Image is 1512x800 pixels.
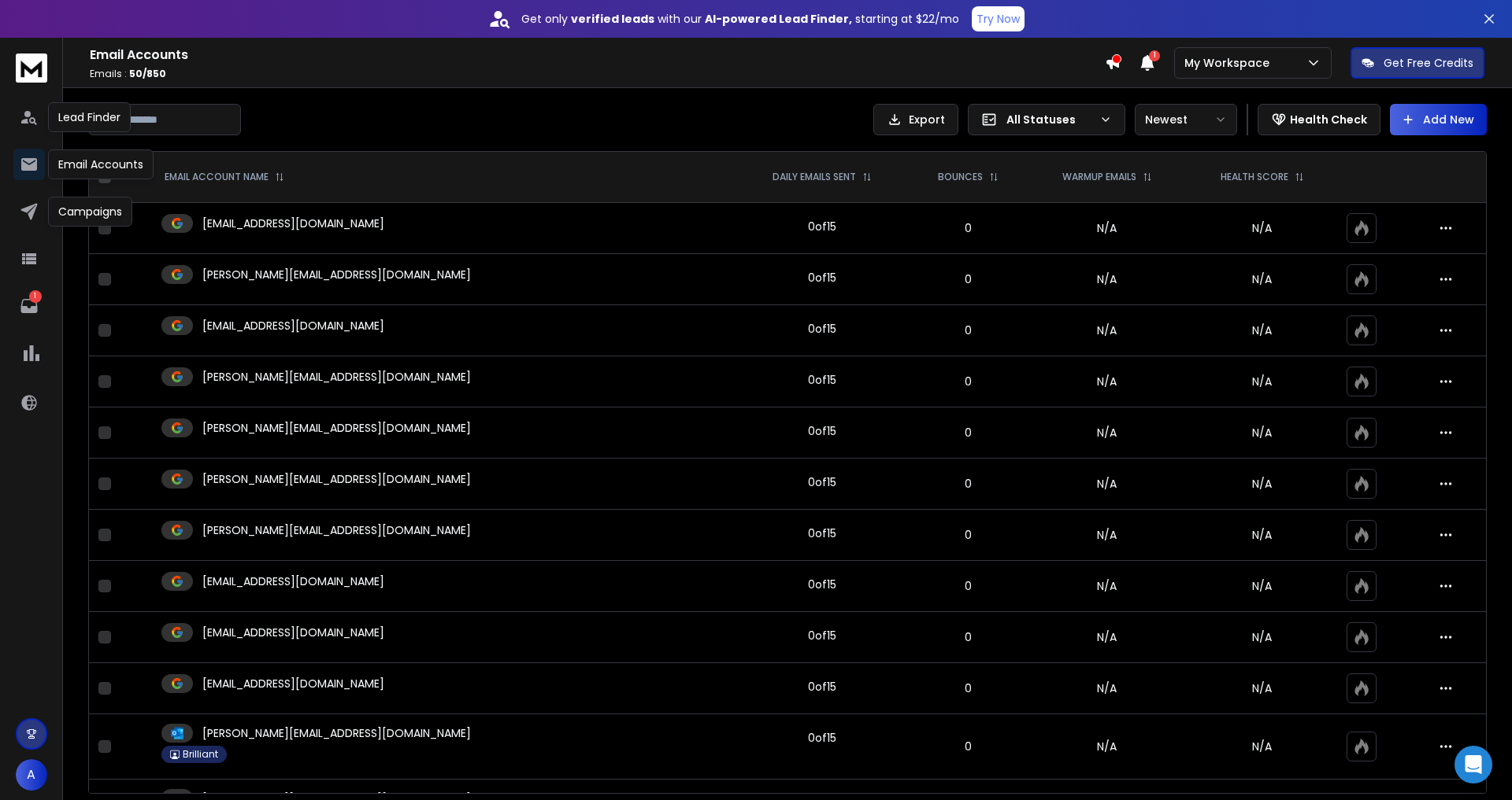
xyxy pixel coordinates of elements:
[1062,171,1136,183] p: WARMUP EMAILS
[1149,50,1160,61] span: 1
[48,149,154,179] div: Email Accounts
[202,369,471,385] p: [PERSON_NAME][EMAIL_ADDRESS][DOMAIN_NAME]
[202,573,384,589] p: [EMAIL_ADDRESS][DOMAIN_NAME]
[808,474,836,490] div: 0 of 15
[873,104,958,135] button: Export
[773,171,856,183] p: DAILY EMAILS SENT
[808,679,836,695] div: 0 of 15
[13,290,45,322] a: 1
[1028,254,1187,305] td: N/A
[1196,680,1328,696] p: N/A
[808,219,836,234] div: 0 of 15
[1184,55,1276,71] p: My Workspace
[918,680,1018,696] p: 0
[1028,510,1187,561] td: N/A
[1028,561,1187,612] td: N/A
[976,11,1020,27] p: Try Now
[918,425,1018,441] p: 0
[202,471,471,487] p: [PERSON_NAME][EMAIL_ADDRESS][DOMAIN_NAME]
[918,527,1018,543] p: 0
[918,374,1018,389] p: 0
[705,11,852,27] strong: AI-powered Lead Finder,
[1028,663,1187,714] td: N/A
[1196,220,1328,236] p: N/A
[48,197,132,227] div: Campaigns
[16,759,47,791] button: A
[202,625,384,640] p: [EMAIL_ADDRESS][DOMAIN_NAME]
[808,628,836,643] div: 0 of 15
[1028,305,1187,356] td: N/A
[1196,374,1328,389] p: N/A
[202,725,471,741] p: [PERSON_NAME][EMAIL_ADDRESS][DOMAIN_NAME]
[1290,112,1367,127] p: Health Check
[48,102,131,132] div: Lead Finder
[918,739,1018,754] p: 0
[1351,47,1484,79] button: Get Free Credits
[1196,629,1328,645] p: N/A
[1135,104,1237,135] button: Newest
[1196,527,1328,543] p: N/A
[918,220,1018,236] p: 0
[1455,746,1492,783] div: Open Intercom Messenger
[808,525,836,541] div: 0 of 15
[571,11,654,27] strong: verified leads
[90,46,1105,65] h1: Email Accounts
[1221,171,1288,183] p: HEALTH SCORE
[1258,104,1380,135] button: Health Check
[1196,578,1328,594] p: N/A
[808,321,836,337] div: 0 of 15
[808,730,836,746] div: 0 of 15
[808,423,836,439] div: 0 of 15
[1028,356,1187,407] td: N/A
[202,216,384,231] p: [EMAIL_ADDRESS][DOMAIN_NAME]
[183,748,218,761] p: Brilliant
[938,171,983,183] p: BOUNCES
[918,476,1018,492] p: 0
[202,676,384,691] p: [EMAIL_ADDRESS][DOMAIN_NAME]
[1028,612,1187,663] td: N/A
[202,318,384,334] p: [EMAIL_ADDRESS][DOMAIN_NAME]
[1196,323,1328,338] p: N/A
[1384,55,1473,71] p: Get Free Credits
[1196,739,1328,754] p: N/A
[1028,459,1187,510] td: N/A
[1006,112,1093,127] p: All Statuses
[972,6,1025,31] button: Try Now
[16,53,47,83] img: logo
[1196,271,1328,287] p: N/A
[521,11,959,27] p: Get only with our starting at $22/mo
[918,271,1018,287] p: 0
[918,629,1018,645] p: 0
[918,323,1018,338] p: 0
[1390,104,1487,135] button: Add New
[165,171,284,183] div: EMAIL ACCOUNT NAME
[29,290,42,303] p: 1
[1196,476,1328,492] p: N/A
[808,577,836,592] div: 0 of 15
[202,267,471,282] p: [PERSON_NAME][EMAIL_ADDRESS][DOMAIN_NAME]
[1028,407,1187,459] td: N/A
[918,578,1018,594] p: 0
[90,68,1105,80] p: Emails :
[1196,425,1328,441] p: N/A
[202,420,471,436] p: [PERSON_NAME][EMAIL_ADDRESS][DOMAIN_NAME]
[1028,203,1187,254] td: N/A
[1028,714,1187,780] td: N/A
[202,522,471,538] p: [PERSON_NAME][EMAIL_ADDRESS][DOMAIN_NAME]
[808,270,836,286] div: 0 of 15
[808,372,836,388] div: 0 of 15
[129,67,166,80] span: 50 / 850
